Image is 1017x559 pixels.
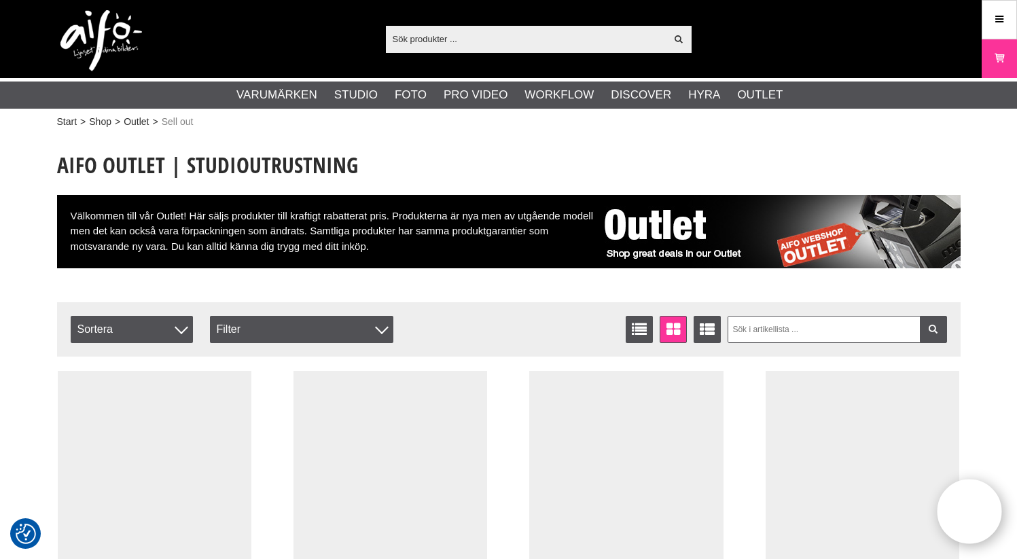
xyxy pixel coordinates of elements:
[16,524,36,544] img: Revisit consent button
[444,86,507,104] a: Pro Video
[524,86,594,104] a: Workflow
[16,522,36,546] button: Samtyckesinställningar
[660,316,687,343] a: Fönstervisning
[71,316,193,343] span: Sortera
[236,86,317,104] a: Varumärken
[728,316,947,343] input: Sök i artikellista ...
[737,86,783,104] a: Outlet
[57,195,961,268] div: Välkommen till vår Outlet! Här säljs produkter till kraftigt rabatterat pris. Produkterna är nya ...
[115,115,120,129] span: >
[611,86,671,104] a: Discover
[60,10,142,71] img: logo.png
[57,150,961,180] h1: Aifo Outlet | Studioutrustning
[162,115,194,129] span: Sell out
[334,86,378,104] a: Studio
[395,86,427,104] a: Foto
[57,115,77,129] a: Start
[210,316,393,343] div: Filter
[920,316,947,343] a: Filtrera
[80,115,86,129] span: >
[688,86,720,104] a: Hyra
[694,316,721,343] a: Utökad listvisning
[153,115,158,129] span: >
[594,195,961,268] img: Aifo Outlet Sell Out
[626,316,653,343] a: Listvisning
[89,115,111,129] a: Shop
[386,29,666,49] input: Sök produkter ...
[124,115,149,129] a: Outlet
